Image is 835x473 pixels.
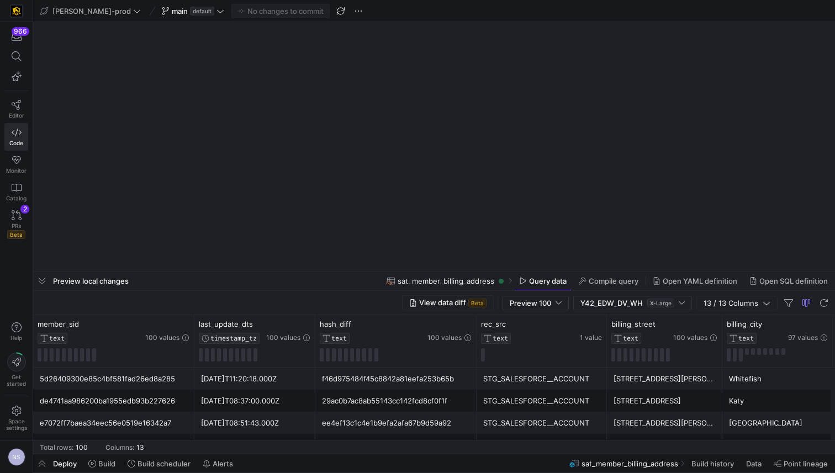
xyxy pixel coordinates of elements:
span: [PERSON_NAME]-prod [52,7,131,15]
button: Query data [514,272,572,290]
a: Spacesettings [4,401,28,436]
button: Build [83,454,120,472]
button: Build scheduler [123,454,195,472]
a: Editor [4,95,28,123]
div: [STREET_ADDRESS][PERSON_NAME] [614,434,716,456]
span: TEXT [623,334,638,342]
span: Open SQL definition [759,277,828,285]
div: e7072ff7baea34eec56e0519e16342a7 [40,412,188,434]
span: Query data [529,277,567,285]
button: Data [741,454,767,472]
div: Total rows: [40,444,73,451]
span: default [190,7,214,15]
a: Code [4,123,28,151]
div: 5d26409300e85c4bf581fad26ed8a285 [40,368,188,390]
span: Open YAML definition [663,277,737,285]
span: TEXT [738,334,754,342]
a: https://storage.googleapis.com/y42-prod-data-exchange/images/uAsz27BndGEK0hZWDFeOjoxA7jCwgK9jE472... [4,2,28,20]
span: View data diff [419,298,487,307]
span: 100 values [673,334,707,342]
span: Help [9,334,23,341]
div: f46d975484f45c8842a81eefa253b65b [322,368,470,390]
span: TEXT [49,334,65,342]
div: [GEOGRAPHIC_DATA] [729,434,826,456]
span: billing_street [611,320,656,328]
span: sat_member_billing_address [582,459,678,468]
span: Beta [7,230,25,239]
span: PRs [12,222,21,229]
div: STG_SALESFORCE__ACCOUNT [483,434,600,456]
span: 100 values [266,334,300,342]
div: Whitefish [729,368,826,390]
button: maindefault [159,4,227,18]
span: 1 value [580,334,602,342]
button: 13 / 13 Columns [696,296,778,310]
button: Build history [686,454,739,472]
div: ee4ef13c1c4e1b9efa2afa67b9d59a92 [322,412,470,434]
div: f3486e446f74a564dcc72fffb658cda8 [322,434,470,456]
button: [PERSON_NAME]-prod [38,4,144,18]
button: Help [4,317,28,346]
span: Code [9,140,23,146]
span: last_update_dts [199,320,253,328]
div: STG_SALESFORCE__ACCOUNT [483,368,600,390]
div: a92d73e0ba529b35322f269ddd5ee6a1 [40,434,188,456]
span: Y42_EDW_DV_WH [580,299,643,307]
div: de4741aa986200ba1955edb93b227626 [40,390,188,412]
button: 966 [4,26,28,46]
span: Build history [691,459,734,468]
span: main [172,7,188,15]
button: Open YAML definition [648,272,742,290]
span: member_sid [38,320,79,328]
div: 2 [20,205,29,214]
span: Build [98,459,115,468]
span: billing_city [727,320,762,328]
div: [DATE]T08:51:43.000Z [201,412,309,434]
div: STG_SALESFORCE__ACCOUNT [483,412,600,434]
div: 29ac0b7ac8ab55143cc142fcd8cf0f1f [322,390,470,412]
div: [STREET_ADDRESS][PERSON_NAME] [614,412,716,434]
span: 97 values [788,334,818,342]
span: TEXT [331,334,347,342]
span: TIMESTAMP_TZ [210,334,257,342]
button: Point lineage [769,454,833,472]
span: X-Large [647,299,674,307]
span: 13 / 13 Columns [704,299,763,307]
span: rec_src [481,320,506,328]
span: TEXT [493,334,508,342]
span: Build scheduler [138,459,191,468]
span: 100 values [427,334,462,342]
button: Compile query [574,272,643,290]
span: Beta [468,299,487,307]
div: 100 [76,444,88,451]
div: NS [8,448,25,466]
span: Compile query [589,277,638,285]
span: hash_diff [320,320,351,328]
div: [STREET_ADDRESS][PERSON_NAME] [614,368,716,390]
button: Getstarted [4,348,28,391]
button: Open SQL definition [744,272,833,290]
div: [DATE]T08:08:16.000Z [201,434,309,456]
button: Alerts [198,454,238,472]
div: [DATE]T08:37:00.000Z [201,390,309,412]
span: Editor [9,112,24,119]
span: Data [746,459,762,468]
span: Get started [7,374,26,387]
div: [DATE]T11:20:18.000Z [201,368,309,390]
a: Catalog [4,178,28,206]
div: [GEOGRAPHIC_DATA] [729,412,826,434]
div: 13 [136,444,144,451]
div: STG_SALESFORCE__ACCOUNT [483,390,600,412]
span: Preview 100 [510,299,551,307]
span: Space settings [6,418,27,431]
div: Columns: [105,444,134,451]
span: Preview local changes [53,277,129,285]
span: Catalog [6,195,27,201]
button: View data diffBeta [402,295,494,310]
span: sat_member_billing_address [398,277,494,285]
div: Katy [729,390,826,412]
span: Deploy [53,459,77,468]
span: Alerts [213,459,233,468]
span: Monitor [6,167,27,174]
div: 966 [12,27,29,36]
